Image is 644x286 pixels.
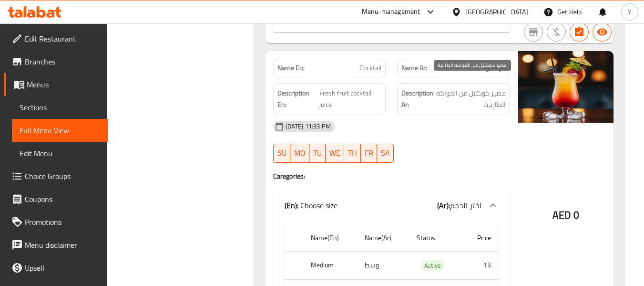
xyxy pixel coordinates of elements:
[524,22,543,42] button: Not branch specific item
[12,142,108,165] a: Edit Menu
[4,233,108,256] a: Menu disclaimer
[4,27,108,50] a: Edit Restaurant
[628,7,632,17] span: Y
[277,63,305,73] strong: Name En:
[12,96,108,119] a: Sections
[348,146,357,160] span: TH
[25,56,100,67] span: Branches
[462,224,499,252] th: Price
[20,148,100,159] span: Edit Menu
[277,146,286,160] span: SU
[12,119,108,142] a: Full Menu View
[285,198,298,212] b: (En):
[570,22,589,42] button: Has choices
[303,224,357,252] th: Name(En)
[25,193,100,205] span: Coupons
[294,146,306,160] span: MO
[20,125,100,136] span: Full Menu View
[329,146,340,160] span: WE
[552,206,571,224] span: AED
[25,262,100,274] span: Upsell
[344,144,361,163] button: TH
[420,260,445,271] div: Active
[303,251,357,279] th: Medium
[518,51,613,123] img: %D9%83%D9%88%D9%83%D8%AA%D9%8A638908493525909029.jpg
[4,211,108,233] a: Promotions
[450,198,481,212] span: اختر الحجم
[409,224,463,252] th: Status
[326,144,344,163] button: WE
[273,144,290,163] button: SU
[313,146,322,160] span: TU
[285,200,337,211] p: Choose size
[290,144,309,163] button: MO
[25,33,100,44] span: Edit Restaurant
[319,87,382,111] span: Fresh fruit cocktail juice
[547,22,566,42] button: Purchased item
[593,22,612,42] button: Available
[4,73,108,96] a: Menus
[465,7,528,17] div: [GEOGRAPHIC_DATA]
[282,122,335,131] span: [DATE] 11:33 PM
[25,170,100,182] span: Choice Groups
[437,198,450,212] b: (Ar):
[573,206,579,224] span: 0
[362,6,420,18] div: Menu-management
[4,256,108,279] a: Upsell
[20,102,100,113] span: Sections
[27,79,100,90] span: Menus
[401,87,433,111] strong: Description Ar:
[401,63,427,73] strong: Name Ar:
[357,224,409,252] th: Name(Ar)
[273,190,510,221] div: (En): Choose size(Ar):اختر الحجم
[309,144,326,163] button: TU
[359,63,381,73] span: Cocktail
[357,251,409,279] td: وسط
[4,50,108,73] a: Branches
[4,165,108,188] a: Choice Groups
[420,260,445,271] span: Active
[4,188,108,211] a: Coupons
[361,144,377,163] button: FR
[277,87,317,111] strong: Description En:
[25,216,100,228] span: Promotions
[485,63,506,73] span: كوكتيل
[365,146,373,160] span: FR
[381,146,390,160] span: SA
[25,239,100,251] span: Menu disclaimer
[462,251,499,279] td: 13
[377,144,394,163] button: SA
[273,171,510,181] h4: Caregories:
[435,87,506,111] span: عصير كوكتيل من الفواكه الطازجة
